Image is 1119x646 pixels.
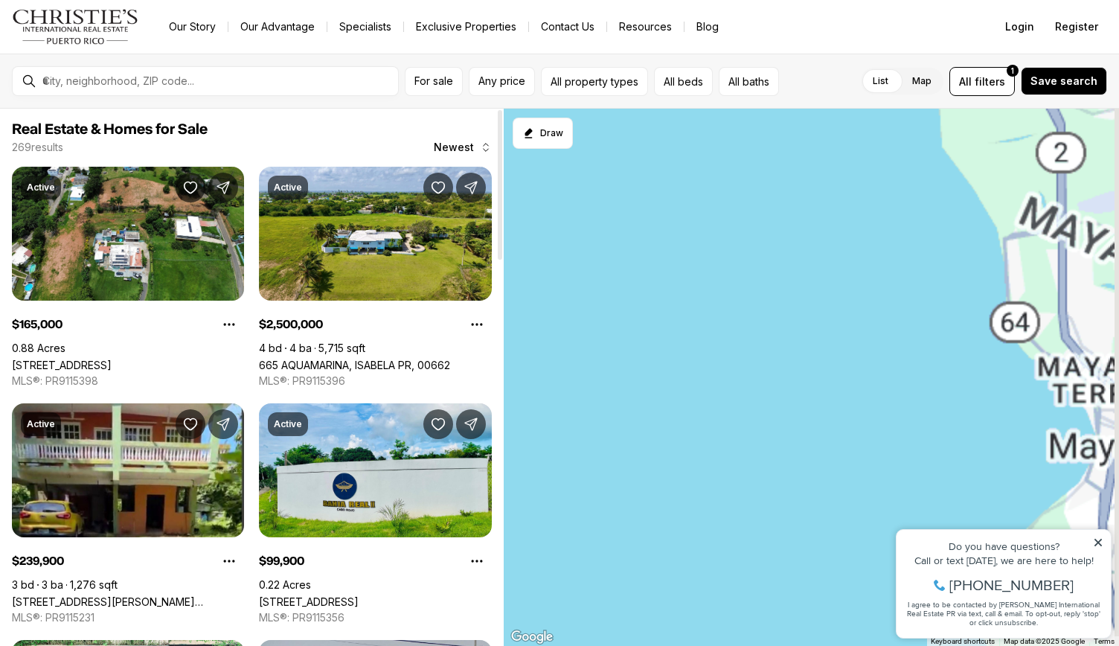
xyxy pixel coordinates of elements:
span: Login [1005,21,1034,33]
span: Real Estate & Homes for Sale [12,122,208,137]
a: Exclusive Properties [404,16,528,37]
div: Call or text [DATE], we are here to help! [16,48,215,58]
a: Resources [607,16,684,37]
span: [PHONE_NUMBER] [61,70,185,85]
span: For sale [414,75,453,87]
button: Allfilters1 [949,67,1015,96]
span: filters [975,74,1005,89]
span: All [959,74,972,89]
span: I agree to be contacted by [PERSON_NAME] International Real Estate PR via text, call & email. To ... [19,92,212,120]
span: 1 [1011,65,1014,77]
span: Newest [434,141,474,153]
p: 269 results [12,141,63,153]
a: 308 BAHIA REAL II LOT 2 #Lot 2, CABO ROJO PR, 00623 [259,595,359,608]
button: Property options [214,546,244,576]
button: Any price [469,67,535,96]
a: Our Advantage [228,16,327,37]
button: Contact Us [529,16,606,37]
button: Save Property: 308 BAHIA REAL II LOT 2 #Lot 2 [423,409,453,439]
a: 665 AQUAMARINA, ISABELA PR, 00662 [259,359,450,371]
button: Newest [425,132,501,162]
span: Save search [1030,75,1097,87]
label: Map [900,68,943,95]
button: Property options [462,546,492,576]
p: Active [274,418,302,430]
a: Our Story [157,16,228,37]
button: Share Property [456,409,486,439]
p: Active [274,182,302,194]
button: Share Property [456,173,486,202]
span: Any price [478,75,525,87]
button: Share Property [208,173,238,202]
span: Register [1055,21,1098,33]
button: Share Property [208,409,238,439]
button: All beds [654,67,713,96]
a: 2.6 Of Road DAGÜEY WARD, ANASCO PR, 00610 [12,595,244,608]
button: All property types [541,67,648,96]
button: Login [996,12,1043,42]
img: logo [12,9,139,45]
button: Register [1046,12,1107,42]
button: For sale [405,67,463,96]
a: Specialists [327,16,403,37]
a: 411 JAGUEY, AGUADA PR, 00602 [12,359,112,371]
button: All baths [719,67,779,96]
button: Start drawing [513,118,573,149]
button: Save Property: 411 JAGUEY [176,173,205,202]
button: Save Property: 2.6 Of Road DAGÜEY WARD [176,409,205,439]
a: Blog [684,16,731,37]
div: Do you have questions? [16,33,215,44]
button: Property options [214,310,244,339]
p: Active [27,418,55,430]
button: Save search [1021,67,1107,95]
button: Save Property: 665 AQUAMARINA [423,173,453,202]
p: Active [27,182,55,194]
button: Property options [462,310,492,339]
label: List [861,68,900,95]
